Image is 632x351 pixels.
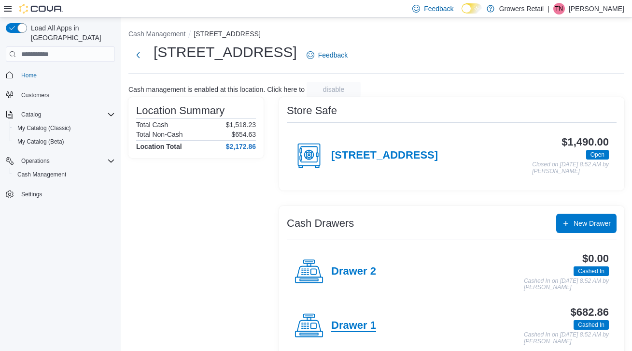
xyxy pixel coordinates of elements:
span: Operations [21,157,50,165]
p: Closed on [DATE] 8:52 AM by [PERSON_NAME] [532,161,609,175]
button: Cash Management [10,168,119,181]
span: Settings [17,188,115,200]
button: My Catalog (Classic) [10,121,119,135]
h4: Location Total [136,143,182,150]
span: Home [21,72,37,79]
span: Catalog [17,109,115,120]
button: Operations [2,154,119,168]
span: Cashed In [574,320,609,330]
button: Settings [2,187,119,201]
button: My Catalog (Beta) [10,135,119,148]
span: My Catalog (Classic) [17,124,71,132]
span: Settings [21,190,42,198]
span: Open [586,150,609,160]
span: Cash Management [17,171,66,178]
a: Customers [17,89,53,101]
button: Next [128,45,148,65]
h4: Drawer 1 [331,320,376,332]
h3: $682.86 [571,307,609,318]
img: Cova [19,4,63,14]
div: Taylor North [553,3,565,15]
button: Catalog [2,108,119,121]
span: Cashed In [578,267,604,276]
span: Customers [21,91,49,99]
h3: Store Safe [287,105,337,117]
input: Dark Mode [462,3,482,14]
h4: [STREET_ADDRESS] [331,149,438,162]
h6: Total Non-Cash [136,131,183,138]
h4: $2,172.86 [226,143,256,150]
button: disable [307,82,361,97]
span: Open [590,150,604,159]
p: Cashed In on [DATE] 8:52 AM by [PERSON_NAME] [524,332,609,345]
button: Operations [17,155,54,167]
p: [PERSON_NAME] [569,3,624,15]
button: Cash Management [128,30,185,38]
a: Cash Management [14,169,70,180]
h4: Drawer 2 [331,265,376,278]
h6: Total Cash [136,121,168,129]
span: Load All Apps in [GEOGRAPHIC_DATA] [27,23,115,43]
span: Feedback [318,50,348,60]
span: disable [323,85,344,94]
a: My Catalog (Beta) [14,136,68,147]
p: Growers Retail [499,3,544,15]
a: Feedback [303,45,351,65]
a: My Catalog (Classic) [14,122,75,134]
p: | [548,3,549,15]
span: Cashed In [578,321,604,329]
button: [STREET_ADDRESS] [194,30,260,38]
button: New Drawer [556,214,617,233]
span: My Catalog (Beta) [17,138,64,146]
h3: Cash Drawers [287,218,354,229]
span: Feedback [424,4,453,14]
a: Settings [17,189,46,200]
span: My Catalog (Beta) [14,136,115,147]
button: Catalog [17,109,45,120]
h3: Location Summary [136,105,225,117]
a: Home [17,70,41,81]
button: Home [2,68,119,82]
h1: [STREET_ADDRESS] [154,43,297,62]
span: Home [17,69,115,81]
span: TN [555,3,563,15]
h3: $1,490.00 [562,136,609,148]
span: Cashed In [574,266,609,276]
p: Cashed In on [DATE] 8:52 AM by [PERSON_NAME] [524,278,609,291]
p: Cash management is enabled at this location. Click here to [128,86,305,93]
span: Catalog [21,111,41,118]
nav: Complex example [6,64,115,226]
span: New Drawer [574,219,611,228]
span: Customers [17,89,115,101]
nav: An example of EuiBreadcrumbs [128,29,624,41]
span: Operations [17,155,115,167]
p: $1,518.23 [226,121,256,129]
span: Cash Management [14,169,115,180]
button: Customers [2,88,119,102]
h3: $0.00 [582,253,609,264]
p: $654.63 [231,131,256,138]
span: My Catalog (Classic) [14,122,115,134]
